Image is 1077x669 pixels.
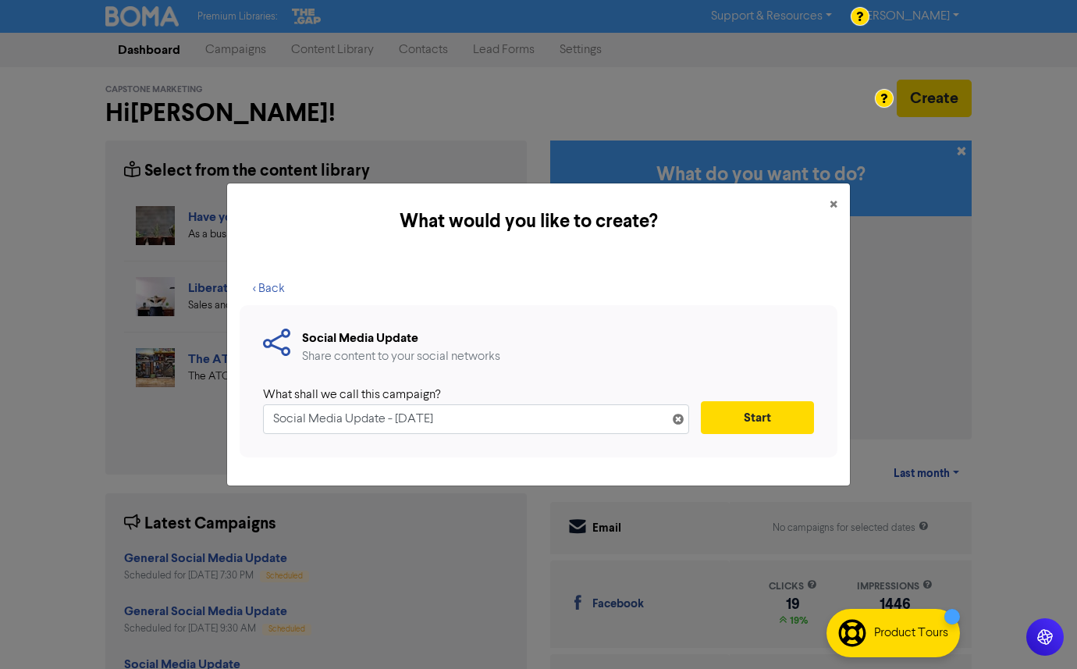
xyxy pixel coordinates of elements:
div: Share content to your social networks [302,347,500,366]
iframe: Chat Widget [999,594,1077,669]
button: Start [701,401,814,434]
h5: What would you like to create? [240,208,817,236]
span: × [830,194,837,217]
div: What shall we call this campaign? [263,386,677,404]
button: < Back [240,272,298,305]
button: Close [817,183,850,227]
div: Social Media Update [302,329,500,347]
